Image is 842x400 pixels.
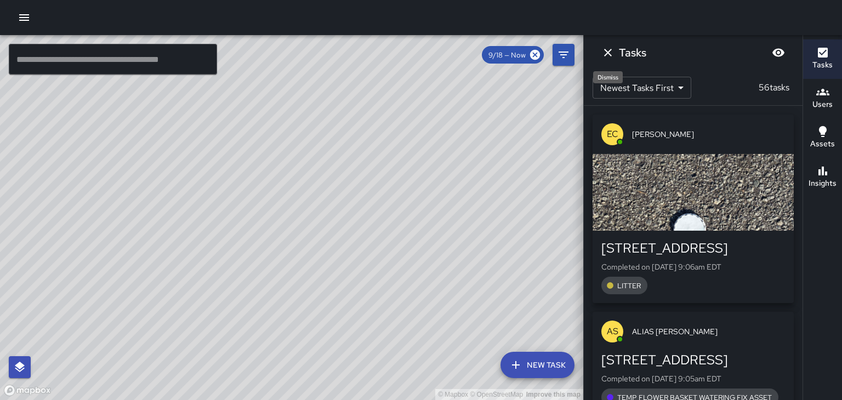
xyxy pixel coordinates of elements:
h6: Tasks [812,59,833,71]
button: New Task [500,352,574,378]
span: 9/18 — Now [482,50,532,60]
button: Blur [767,42,789,64]
p: 56 tasks [754,81,794,94]
button: Users [803,79,842,118]
div: Newest Tasks First [593,77,691,99]
p: Completed on [DATE] 9:05am EDT [601,373,785,384]
p: Completed on [DATE] 9:06am EDT [601,261,785,272]
span: LITTER [611,281,647,290]
button: Assets [803,118,842,158]
button: Insights [803,158,842,197]
h6: Assets [810,138,835,150]
div: [STREET_ADDRESS] [601,239,785,257]
p: EC [607,128,618,141]
span: ALIAS [PERSON_NAME] [632,326,785,337]
button: Filters [553,44,574,66]
div: 9/18 — Now [482,46,544,64]
span: [PERSON_NAME] [632,129,785,140]
h6: Tasks [619,44,646,61]
button: Dismiss [597,42,619,64]
button: EC[PERSON_NAME][STREET_ADDRESS]Completed on [DATE] 9:06am EDTLITTER [593,115,794,303]
p: AS [607,325,618,338]
div: Dismiss [593,71,623,83]
button: Tasks [803,39,842,79]
div: [STREET_ADDRESS] [601,351,785,369]
h6: Insights [809,178,837,190]
h6: Users [812,99,833,111]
